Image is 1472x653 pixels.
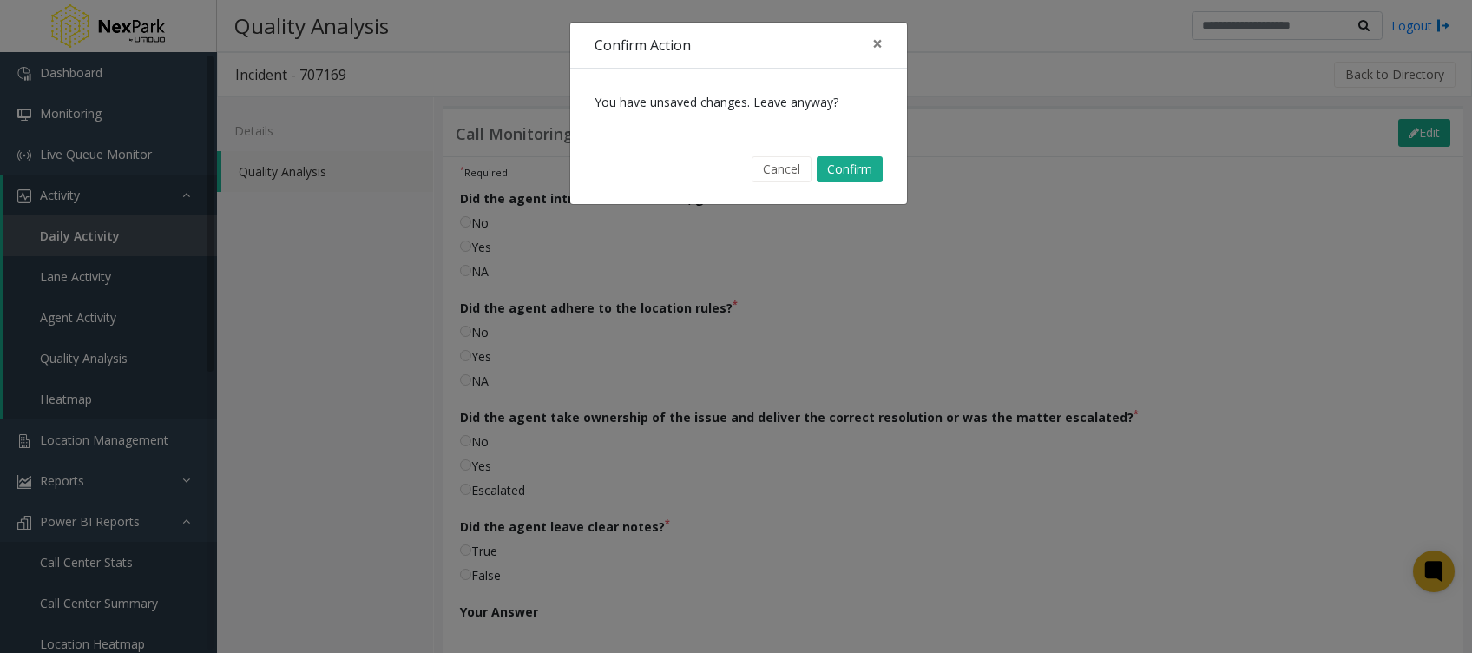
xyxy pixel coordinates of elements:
[595,35,691,56] h4: Confirm Action
[817,156,883,182] button: Confirm
[872,31,883,56] span: ×
[570,69,907,135] div: You have unsaved changes. Leave anyway?
[860,23,895,65] button: Close
[752,156,812,182] button: Cancel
